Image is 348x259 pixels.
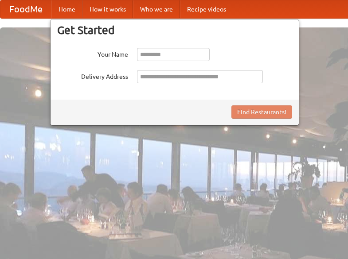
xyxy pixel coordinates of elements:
[180,0,233,18] a: Recipe videos
[82,0,133,18] a: How it works
[57,23,292,37] h3: Get Started
[231,105,292,119] button: Find Restaurants!
[0,0,51,18] a: FoodMe
[57,48,128,59] label: Your Name
[57,70,128,81] label: Delivery Address
[133,0,180,18] a: Who we are
[51,0,82,18] a: Home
